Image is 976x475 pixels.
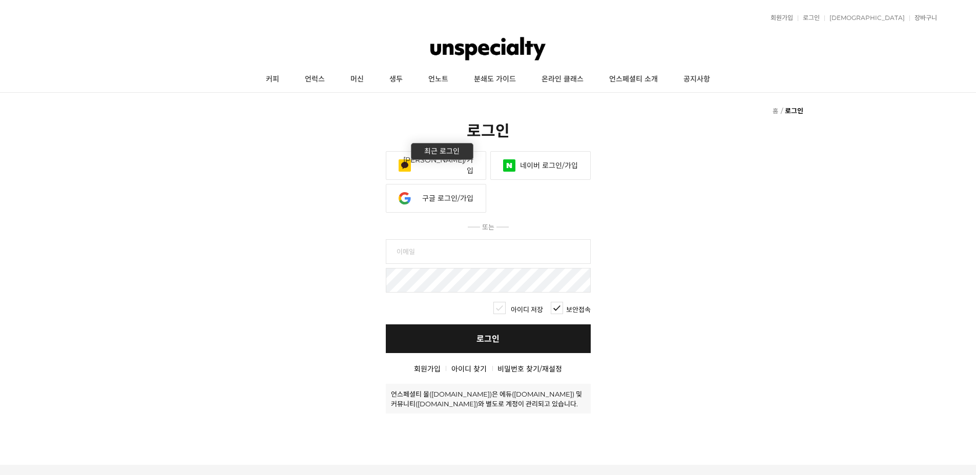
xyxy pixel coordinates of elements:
li: 현재 위치 [780,103,803,118]
a: 비밀번호 찾기/재설정 [497,364,562,374]
strong: 로그인 [785,107,803,115]
a: 로그인 [386,324,591,353]
a: 온라인 클래스 [529,67,596,92]
a: 홈 [773,107,778,115]
a: 회원가입 [765,15,793,21]
div: 언스페셜티 몰([DOMAIN_NAME])은 에듀([DOMAIN_NAME]) 및 커뮤니티([DOMAIN_NAME])와 별도로 계정이 관리되고 있습니다. [391,389,586,408]
a: [PERSON_NAME]/가입 [386,151,486,180]
label: 비밀번호 [386,268,591,297]
label: 아이디 또는 이메일 [386,239,591,268]
a: 생두 [377,67,416,92]
a: 머신 [338,67,377,92]
a: 언노트 [416,67,461,92]
a: 커피 [253,67,292,92]
a: 로그인 [798,15,820,21]
h2: 로그인 [173,118,803,141]
a: 회원가입 [414,364,441,374]
a: 언스페셜티 소개 [596,67,671,92]
a: 아이디 찾기 [451,364,487,374]
label: 보안접속 [566,304,591,314]
img: 언스페셜티 몰 [430,33,546,64]
a: 장바구니 [909,15,937,21]
a: 언럭스 [292,67,338,92]
label: 아이디 저장 [511,304,543,314]
a: 분쇄도 가이드 [461,67,529,92]
a: 네이버 로그인/가입 [490,151,591,180]
a: 구글 로그인/가입 [386,184,486,213]
a: [DEMOGRAPHIC_DATA] [824,15,905,21]
input: 이메일 [386,239,591,264]
a: 공지사항 [671,67,723,92]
